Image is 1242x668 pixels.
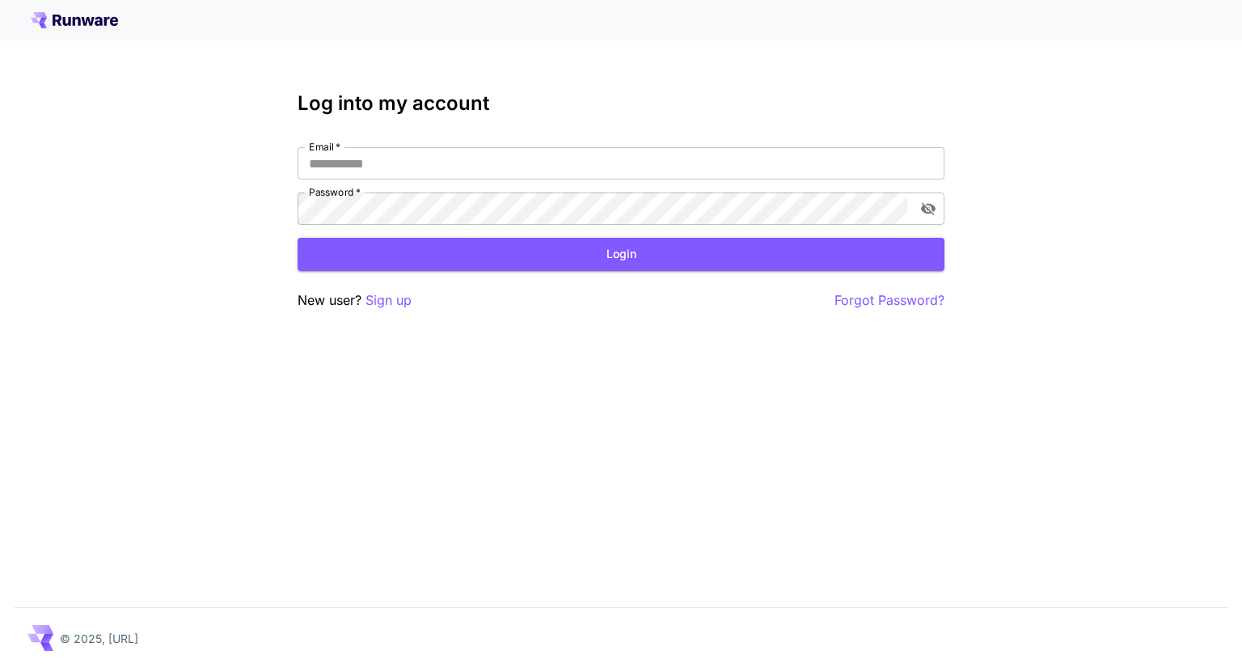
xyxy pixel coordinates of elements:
[298,92,944,115] h3: Log into my account
[309,140,340,154] label: Email
[914,194,943,223] button: toggle password visibility
[365,290,412,311] button: Sign up
[298,238,944,271] button: Login
[60,630,138,647] p: © 2025, [URL]
[298,290,412,311] p: New user?
[309,185,361,199] label: Password
[834,290,944,311] button: Forgot Password?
